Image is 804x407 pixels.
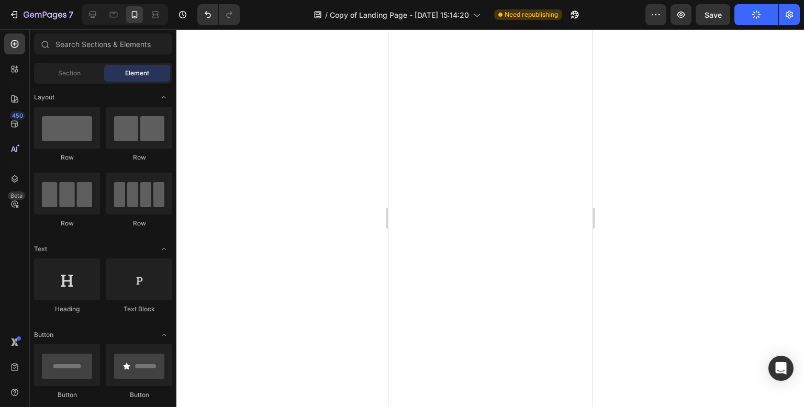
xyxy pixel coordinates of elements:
[34,330,53,340] span: Button
[696,4,730,25] button: Save
[106,153,172,162] div: Row
[106,219,172,228] div: Row
[34,390,100,400] div: Button
[330,9,469,20] span: Copy of Landing Page - [DATE] 15:14:20
[34,304,100,314] div: Heading
[34,93,54,102] span: Layout
[4,4,78,25] button: 7
[505,10,558,19] span: Need republishing
[8,191,25,200] div: Beta
[34,33,172,54] input: Search Sections & Elements
[10,111,25,120] div: 450
[34,153,100,162] div: Row
[34,219,100,228] div: Row
[705,10,722,19] span: Save
[106,390,172,400] div: Button
[155,89,172,106] span: Toggle open
[155,326,172,343] span: Toggle open
[197,4,240,25] div: Undo/Redo
[34,244,47,254] span: Text
[325,9,328,20] span: /
[69,8,73,21] p: 7
[388,29,593,407] iframe: Design area
[768,356,794,381] div: Open Intercom Messenger
[106,304,172,314] div: Text Block
[125,69,149,78] span: Element
[58,69,81,78] span: Section
[155,241,172,257] span: Toggle open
